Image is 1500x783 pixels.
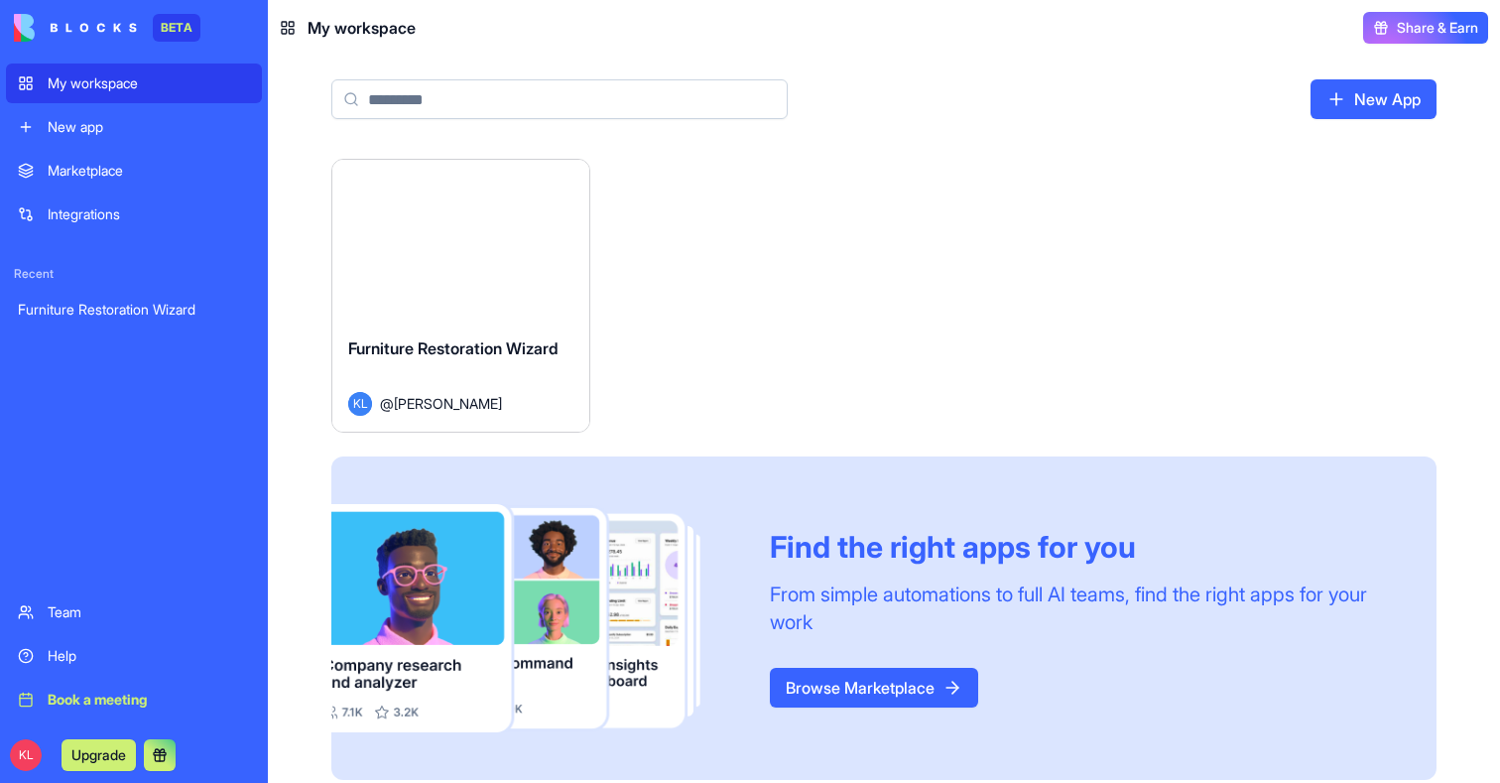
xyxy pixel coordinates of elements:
[331,159,590,433] a: Furniture Restoration WizardKL@[PERSON_NAME]
[6,151,262,191] a: Marketplace
[14,14,200,42] a: BETA
[1397,18,1478,38] span: Share & Earn
[62,744,136,764] a: Upgrade
[308,16,416,40] span: My workspace
[14,14,137,42] img: logo
[6,64,262,103] a: My workspace
[348,392,372,416] span: KL
[380,393,394,414] span: @
[48,73,250,93] div: My workspace
[6,107,262,147] a: New app
[48,161,250,181] div: Marketplace
[6,636,262,676] a: Help
[6,195,262,234] a: Integrations
[18,300,250,320] div: Furniture Restoration Wizard
[48,602,250,622] div: Team
[770,529,1389,565] div: Find the right apps for you
[6,290,262,329] a: Furniture Restoration Wizard
[331,504,738,732] img: Frame_181_egmpey.png
[1363,12,1488,44] button: Share & Earn
[348,338,559,358] span: Furniture Restoration Wizard
[48,646,250,666] div: Help
[770,581,1389,636] div: From simple automations to full AI teams, find the right apps for your work
[10,739,42,771] span: KL
[48,117,250,137] div: New app
[770,668,978,708] a: Browse Marketplace
[1311,79,1437,119] a: New App
[48,204,250,224] div: Integrations
[394,393,502,414] span: [PERSON_NAME]
[62,739,136,771] button: Upgrade
[6,680,262,719] a: Book a meeting
[48,690,250,710] div: Book a meeting
[6,266,262,282] span: Recent
[153,14,200,42] div: BETA
[6,592,262,632] a: Team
